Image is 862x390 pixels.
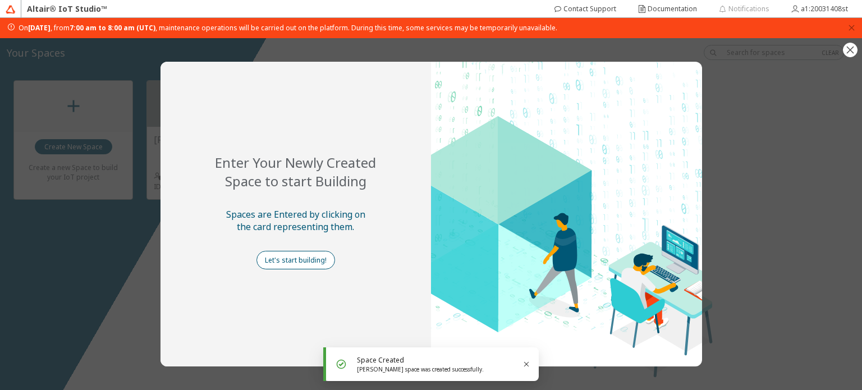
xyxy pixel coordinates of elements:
span: On , from , maintenance operations will be carried out on the platform. During this time, some se... [19,24,557,33]
unity-typography: Spaces are Entered by clicking on the card representing them. [225,208,366,233]
div: Space Created [357,355,525,365]
span: close [848,24,855,31]
strong: [DATE] [28,23,51,33]
button: close [848,24,855,33]
strong: 7:00 am to 8:00 am (UTC) [70,23,155,33]
unity-typography: Enter Your Newly Created Space to start Building [208,153,384,190]
a: Close [520,357,533,371]
div: [PERSON_NAME] space was created successfully. [357,365,514,373]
